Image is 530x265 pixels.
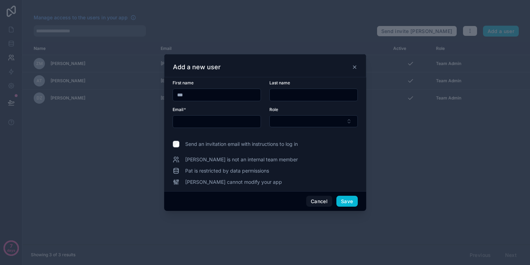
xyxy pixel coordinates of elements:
[173,141,180,148] input: Send an invitation email with instructions to log in
[306,196,332,207] button: Cancel
[173,80,194,85] span: First name
[269,115,358,127] button: Select Button
[269,80,290,85] span: Last name
[269,107,278,112] span: Role
[185,179,282,186] span: [PERSON_NAME] cannot modify your app
[185,156,298,163] span: [PERSON_NAME] is not an internal team member
[173,107,183,112] span: Email
[173,63,221,71] h3: Add a new user
[185,141,298,148] span: Send an invitation email with instructions to log in
[336,196,357,207] button: Save
[185,167,269,174] span: Pat is restricted by data permissions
